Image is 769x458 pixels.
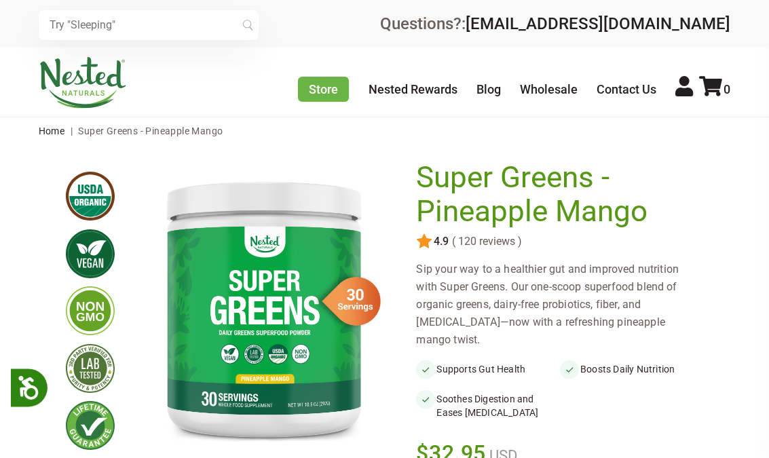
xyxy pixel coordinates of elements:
img: vegan [66,229,115,278]
a: Store [298,77,349,102]
li: Boosts Daily Nutrition [560,360,703,379]
img: usdaorganic [66,172,115,221]
div: Questions?: [380,16,730,32]
li: Supports Gut Health [416,360,559,379]
a: Contact Us [597,82,656,96]
img: Super Greens - Pineapple Mango [136,161,392,454]
a: 0 [699,82,730,96]
span: Super Greens - Pineapple Mango [78,126,223,136]
a: Blog [476,82,501,96]
div: Sip your way to a healthier gut and improved nutrition with Super Greens. Our one-scoop superfood... [416,261,703,349]
li: Soothes Digestion and Eases [MEDICAL_DATA] [416,389,559,422]
img: star.svg [416,233,432,250]
a: [EMAIL_ADDRESS][DOMAIN_NAME] [466,14,730,33]
img: sg-servings-30.png [313,272,381,330]
span: 0 [724,82,730,96]
h1: Super Greens - Pineapple Mango [416,161,696,228]
img: lifetimeguarantee [66,401,115,450]
a: Nested Rewards [369,82,457,96]
span: ( 120 reviews ) [449,235,522,248]
span: 4.9 [432,235,449,248]
span: | [67,126,76,136]
img: gmofree [66,286,115,335]
a: Wholesale [520,82,578,96]
img: thirdpartytested [66,344,115,393]
a: Home [39,126,65,136]
nav: breadcrumbs [39,117,731,145]
img: Nested Naturals [39,57,127,109]
input: Try "Sleeping" [39,10,259,40]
